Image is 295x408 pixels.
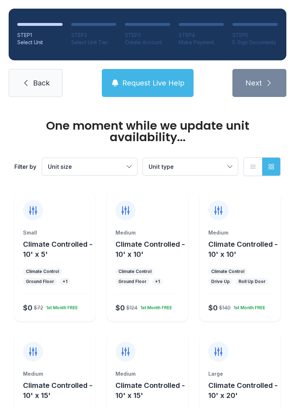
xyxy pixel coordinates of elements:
div: $0 [115,303,125,313]
div: Select Unit Tier [71,39,117,46]
span: Next [245,78,262,88]
button: Climate Controlled - 10' x 20' [208,380,278,400]
div: 1st Month FREE [231,302,265,311]
div: Climate Control [211,269,244,274]
div: Create Account [125,39,170,46]
div: $140 [219,304,231,311]
div: STEP 5 [232,32,278,39]
div: Drive Up [211,279,230,284]
div: STEP 2 [71,32,117,39]
span: Climate Controlled - 10' x 15' [115,381,185,400]
div: Roll Up Door [239,279,265,284]
button: Climate Controlled - 10' x 10' [115,239,185,259]
div: Medium [208,229,272,236]
span: Climate Controlled - 10' x 10' [208,240,278,259]
div: $0 [23,303,32,313]
button: Unit type [143,158,238,175]
span: Request Live Help [122,78,185,88]
span: Climate Controlled - 10' x 5' [23,240,92,259]
div: Make Payment [179,39,224,46]
div: Large [208,370,272,377]
div: Climate Control [118,269,151,274]
div: Filter by [14,162,36,171]
div: E-Sign Documents [232,39,278,46]
span: Climate Controlled - 10' x 15' [23,381,92,400]
span: Climate Controlled - 10' x 10' [115,240,185,259]
span: Unit size [48,163,72,170]
div: 1st Month FREE [43,302,78,311]
div: Select Unit [17,39,63,46]
button: Climate Controlled - 10' x 15' [115,380,185,400]
div: Medium [115,370,179,377]
button: Unit size [42,158,137,175]
div: $124 [126,304,137,311]
div: + 1 [63,279,67,284]
div: STEP 1 [17,32,63,39]
button: Climate Controlled - 10' x 5' [23,239,92,259]
span: Back [33,78,50,88]
div: STEP 3 [125,32,170,39]
div: $0 [208,303,218,313]
button: Climate Controlled - 10' x 15' [23,380,92,400]
div: $72 [34,304,43,311]
div: Ground Floor [26,279,54,284]
div: One moment while we update unit availability... [14,120,281,143]
div: Medium [115,229,179,236]
div: Climate Control [26,269,59,274]
span: Unit type [149,163,174,170]
div: Small [23,229,87,236]
button: Climate Controlled - 10' x 10' [208,239,278,259]
span: Climate Controlled - 10' x 20' [208,381,278,400]
div: Medium [23,370,87,377]
div: 1st Month FREE [137,302,172,311]
div: Ground Floor [118,279,146,284]
div: + 1 [155,279,160,284]
div: STEP 4 [179,32,224,39]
